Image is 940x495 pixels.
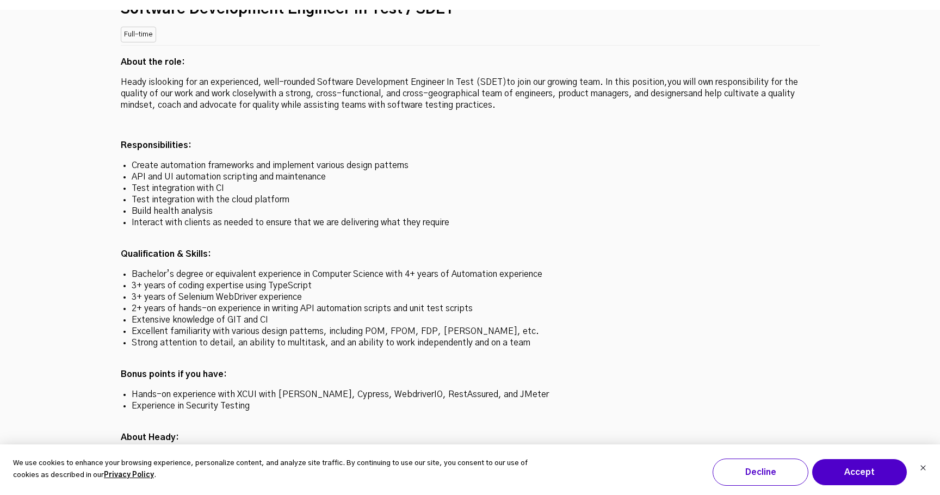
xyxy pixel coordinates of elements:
[121,370,227,379] strong: Bonus points if you have:
[259,89,688,98] span: with a strong, cross-functional, and cross-geographical team of engineers, product managers, and ...
[121,58,185,66] strong: About the role:
[132,194,809,206] li: Test integration with the cloud platform
[121,78,798,98] span: you will own responsibility for the quality of our work and work closely
[713,459,808,486] button: Decline
[132,160,809,171] li: Create automation frameworks and implement various design patterns
[132,171,809,183] li: API and UI automation scripting and maintenance
[132,217,809,228] li: Interact with clients as needed to ensure that we are delivering what they require
[121,433,179,442] strong: About Heady:
[13,457,551,482] p: We use cookies to enhance your browsing experience, personalize content, and analyze site traffic...
[812,459,907,486] button: Accept
[121,89,795,109] span: and help cultivate a quality mindset, coach and advocate for quality while assisting teams with s...
[132,280,809,292] li: 3+ years of coding expertise using TypeScript
[132,326,809,337] li: Excellent familiarity with various design patterns, including POM, FPOM, FDP, [PERSON_NAME], etc.
[132,400,809,412] li: Experience in Security Testing
[121,78,155,86] span: Heady is
[506,78,667,86] span: to join our growing team. In this position,
[132,389,809,400] li: Hands-on experience with XCUI with [PERSON_NAME], Cypress, WebdriverIO, RestAssured, and JMeter
[132,269,809,280] li: Bachelor’s degree or equivalent experience in Computer Science with 4+ years of Automation experi...
[132,314,809,326] li: Extensive knowledge of GIT and CI
[132,303,809,314] li: 2+ years of hands-on experience in writing API automation scripts and unit test scripts
[121,141,191,150] strong: Responsibilities:
[104,469,154,482] a: Privacy Policy
[132,337,809,349] li: Strong attention to detail, an ability to multitask, and an ability to work independently and on ...
[920,463,926,475] button: Dismiss cookie banner
[132,206,809,217] li: Build health analysis
[155,78,506,86] span: looking for an experienced, well-rounded Software Development Engineer In Test (SDET)
[132,183,809,194] li: Test integration with CI
[132,292,809,303] li: 3+ years of Selenium WebDriver experience
[121,27,156,42] small: Full-time
[121,250,211,258] strong: Qualification & Skills:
